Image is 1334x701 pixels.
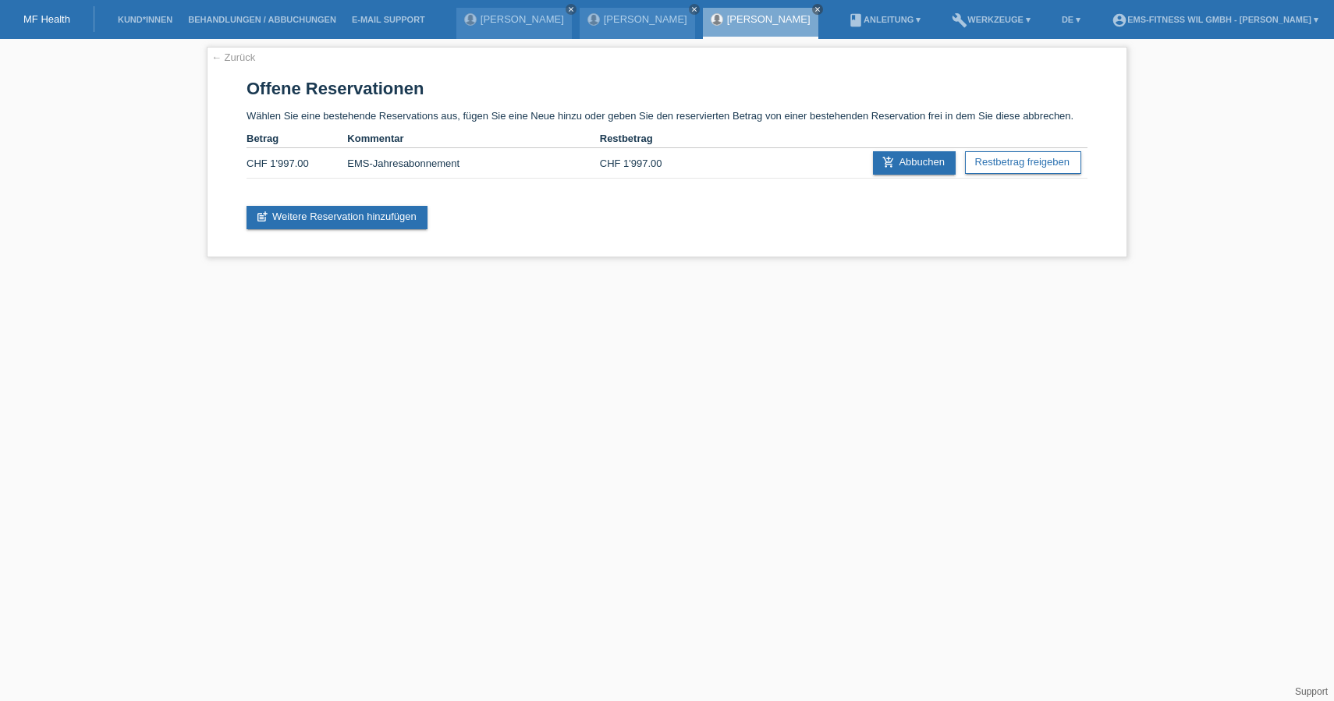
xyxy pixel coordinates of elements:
[873,151,956,175] a: add_shopping_cartAbbuchen
[347,148,599,179] td: EMS-Jahresabonnement
[689,4,700,15] a: close
[566,4,577,15] a: close
[1295,686,1328,697] a: Support
[23,13,70,25] a: MF Health
[882,156,895,168] i: add_shopping_cart
[600,148,701,179] td: CHF 1'997.00
[604,13,687,25] a: [PERSON_NAME]
[110,15,180,24] a: Kund*innen
[207,47,1127,257] div: Wählen Sie eine bestehende Reservations aus, fügen Sie eine Neue hinzu oder geben Sie den reservi...
[247,148,347,179] td: CHF 1'997.00
[840,15,928,24] a: bookAnleitung ▾
[814,5,821,13] i: close
[952,12,967,28] i: build
[600,129,701,148] th: Restbetrag
[347,129,599,148] th: Kommentar
[812,4,823,15] a: close
[211,51,255,63] a: ← Zurück
[481,13,564,25] a: [PERSON_NAME]
[727,13,811,25] a: [PERSON_NAME]
[256,211,268,223] i: post_add
[690,5,698,13] i: close
[1054,15,1088,24] a: DE ▾
[567,5,575,13] i: close
[344,15,433,24] a: E-Mail Support
[247,79,1087,98] h1: Offene Reservationen
[247,206,428,229] a: post_addWeitere Reservation hinzufügen
[1112,12,1127,28] i: account_circle
[1104,15,1326,24] a: account_circleEMS-Fitness Wil GmbH - [PERSON_NAME] ▾
[848,12,864,28] i: book
[247,129,347,148] th: Betrag
[965,151,1081,174] a: Restbetrag freigeben
[180,15,344,24] a: Behandlungen / Abbuchungen
[944,15,1038,24] a: buildWerkzeuge ▾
